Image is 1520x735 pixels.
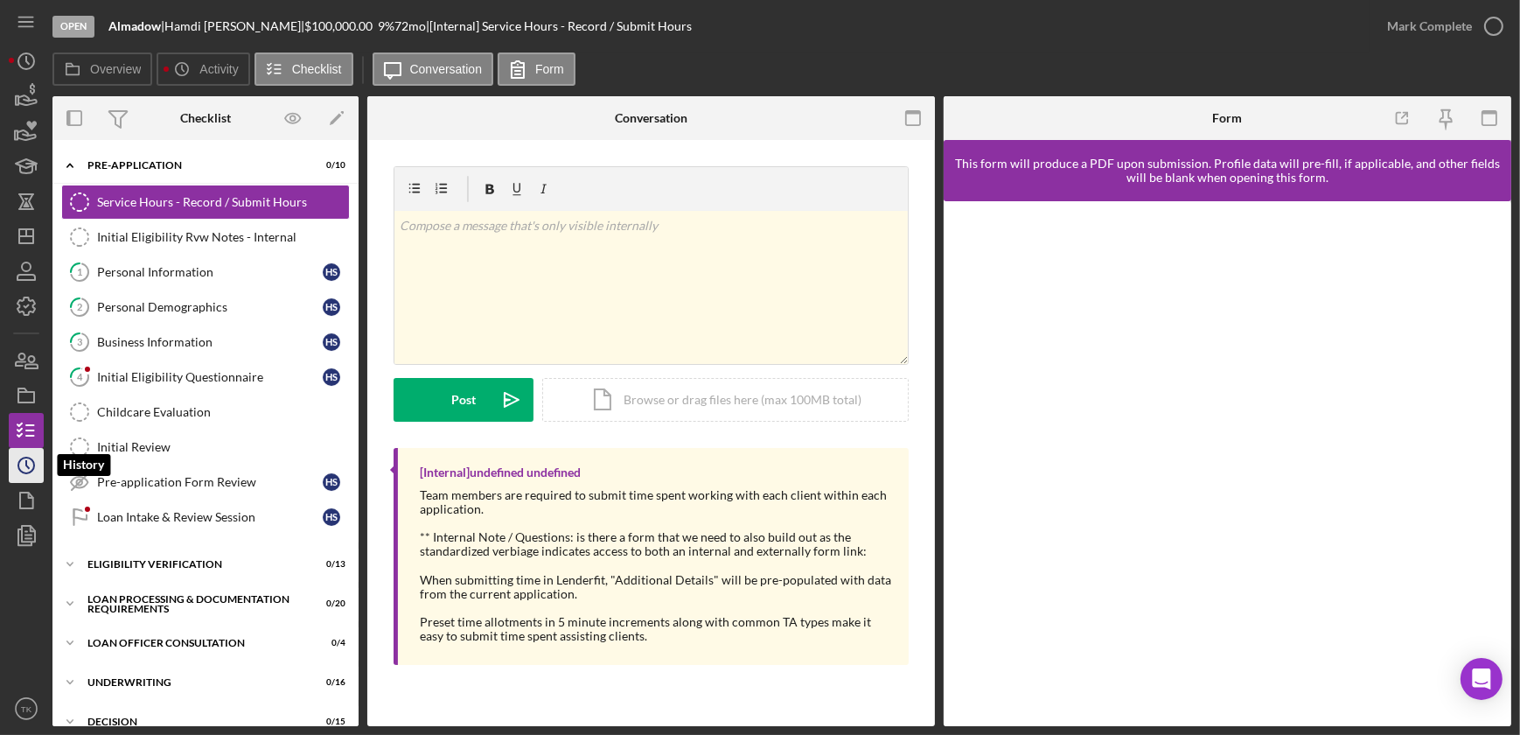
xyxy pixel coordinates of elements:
div: H S [323,333,340,351]
div: | [108,19,164,33]
div: Open [52,16,94,38]
div: H S [323,298,340,316]
label: Checklist [292,62,342,76]
div: H S [323,368,340,386]
iframe: Lenderfit form [961,219,1496,709]
div: Initial Eligibility Rvw Notes - Internal [97,230,349,244]
a: 4Initial Eligibility QuestionnaireHS [61,360,350,395]
div: Business Information [97,335,323,349]
tspan: 1 [77,266,82,277]
button: Mark Complete [1370,9,1511,44]
div: This form will produce a PDF upon submission. Profile data will pre-fill, if applicable, and othe... [952,157,1503,185]
div: 0 / 20 [314,598,345,609]
div: 0 / 10 [314,160,345,171]
tspan: 2 [77,301,82,312]
div: Eligibility Verification [87,559,302,570]
a: Loan Intake & Review SessionHS [61,500,350,535]
text: TK [21,704,32,714]
div: ** Internal Note / Questions: is there a form that we need to also build out as the standardized ... [420,530,891,558]
div: Decision [87,717,302,727]
div: Loan Processing & Documentation Requirements [87,594,302,614]
button: TK [9,691,44,726]
label: Overview [90,62,141,76]
label: Activity [199,62,238,76]
div: Team members are required to submit time spent working with each client within each application. [420,488,891,516]
div: Personal Information [97,265,323,279]
tspan: 4 [77,371,83,382]
a: Initial Review [61,430,350,465]
div: $100,000.00 [304,19,378,33]
label: Form [535,62,564,76]
label: Conversation [410,62,483,76]
div: Hamdi [PERSON_NAME] | [164,19,304,33]
div: Personal Demographics [97,300,323,314]
div: Checklist [180,111,231,125]
div: Service Hours - Record / Submit Hours [97,195,349,209]
div: [Internal] undefined undefined [420,465,581,479]
div: Pre-Application [87,160,302,171]
div: 0 / 13 [314,559,345,570]
button: Conversation [373,52,494,86]
div: 0 / 15 [314,717,345,727]
div: 0 / 16 [314,677,345,688]
div: Mark Complete [1387,9,1472,44]
div: Conversation [615,111,687,125]
button: Checklist [254,52,353,86]
div: Initial Eligibility Questionnaire [97,370,323,384]
a: Childcare Evaluation [61,395,350,430]
b: Almadow [108,18,161,33]
div: Underwriting [87,677,302,688]
button: Activity [157,52,249,86]
div: Pre-application Form Review [97,475,323,489]
div: When submitting time in Lenderfit, "Additional Details" will be pre-populated with data from the ... [420,573,891,601]
tspan: 3 [77,336,82,347]
button: Overview [52,52,152,86]
div: Post [451,378,476,422]
div: Initial Review [97,440,349,454]
a: 1Personal InformationHS [61,255,350,290]
div: Form [1212,111,1242,125]
div: 9 % [378,19,394,33]
div: H S [323,263,340,281]
div: | [Internal] Service Hours - Record / Submit Hours [426,19,692,33]
a: Pre-application Form ReviewHS [61,465,350,500]
a: Service Hours - Record / Submit Hours [61,185,350,220]
div: H S [323,473,340,491]
button: Form [498,52,575,86]
div: Loan Intake & Review Session [97,510,323,524]
a: 2Personal DemographicsHS [61,290,350,325]
a: 3Business InformationHS [61,325,350,360]
div: H S [323,508,340,526]
div: 72 mo [394,19,426,33]
div: Preset time allotments in 5 minute increments along with common TA types make it easy to submit t... [420,615,891,643]
button: Post [394,378,533,422]
div: 0 / 4 [314,638,345,648]
div: Childcare Evaluation [97,405,349,419]
div: Loan Officer Consultation [87,638,302,648]
a: Initial Eligibility Rvw Notes - Internal [61,220,350,255]
div: Open Intercom Messenger [1461,658,1503,700]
